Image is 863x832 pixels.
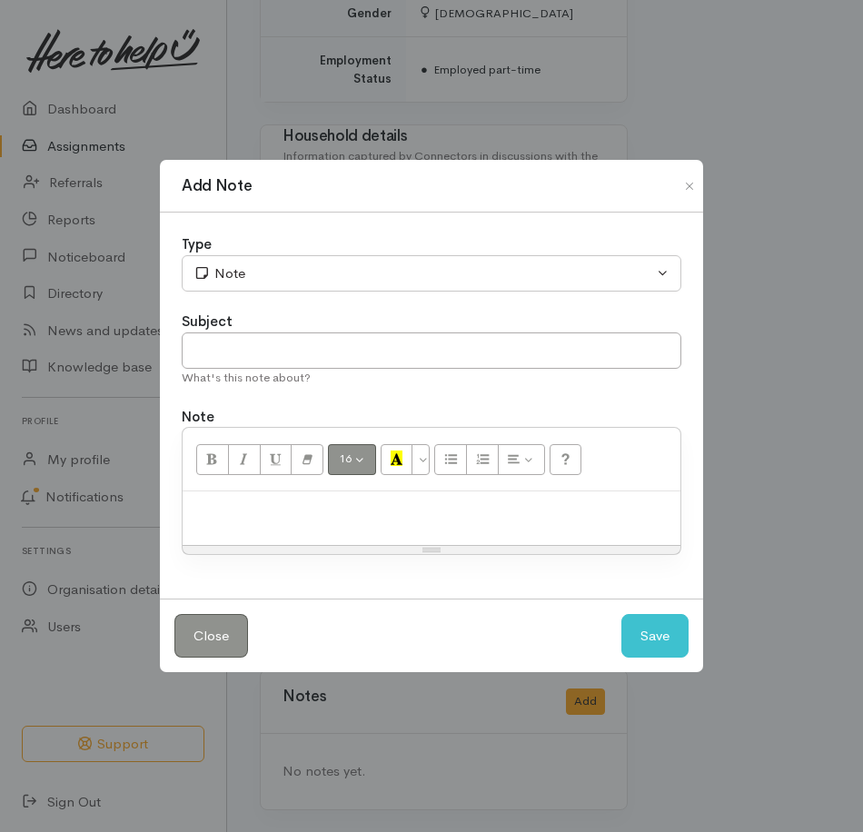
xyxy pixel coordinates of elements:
button: Close [675,175,704,197]
label: Subject [182,312,233,332]
button: Bold (CTRL+B) [196,444,229,475]
div: Note [193,263,653,284]
button: Help [550,444,582,475]
label: Note [182,407,214,428]
button: Close [174,614,248,659]
button: Underline (CTRL+U) [260,444,293,475]
button: Font Size [328,444,376,475]
button: Remove Font Style (CTRL+\) [291,444,323,475]
button: Paragraph [498,444,545,475]
button: Recent Color [381,444,413,475]
button: More Color [412,444,430,475]
h1: Add Note [182,174,252,198]
button: Italic (CTRL+I) [228,444,261,475]
div: Resize [183,546,680,554]
label: Type [182,234,212,255]
button: Save [621,614,689,659]
span: 16 [339,451,352,466]
button: Ordered list (CTRL+SHIFT+NUM8) [466,444,499,475]
button: Unordered list (CTRL+SHIFT+NUM7) [434,444,467,475]
div: What's this note about? [182,369,681,387]
button: Note [182,255,681,292]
